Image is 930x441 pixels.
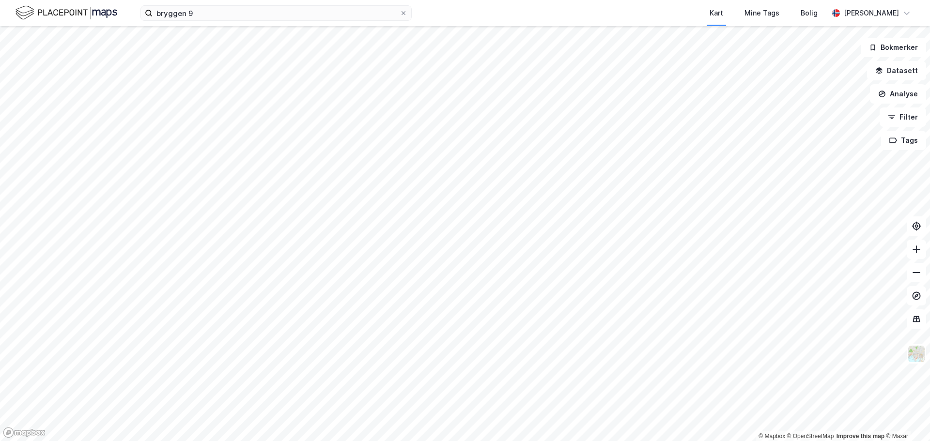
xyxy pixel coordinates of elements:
[867,61,926,80] button: Datasett
[844,7,899,19] div: [PERSON_NAME]
[3,427,46,438] a: Mapbox homepage
[744,7,779,19] div: Mine Tags
[837,433,884,440] a: Improve this map
[870,84,926,104] button: Analyse
[801,7,818,19] div: Bolig
[907,345,926,363] img: Z
[861,38,926,57] button: Bokmerker
[881,131,926,150] button: Tags
[882,395,930,441] div: Kontrollprogram for chat
[880,107,926,127] button: Filter
[787,433,834,440] a: OpenStreetMap
[15,4,117,21] img: logo.f888ab2527a4732fd821a326f86c7f29.svg
[882,395,930,441] iframe: Chat Widget
[759,433,785,440] a: Mapbox
[710,7,723,19] div: Kart
[153,6,400,20] input: Søk på adresse, matrikkel, gårdeiere, leietakere eller personer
